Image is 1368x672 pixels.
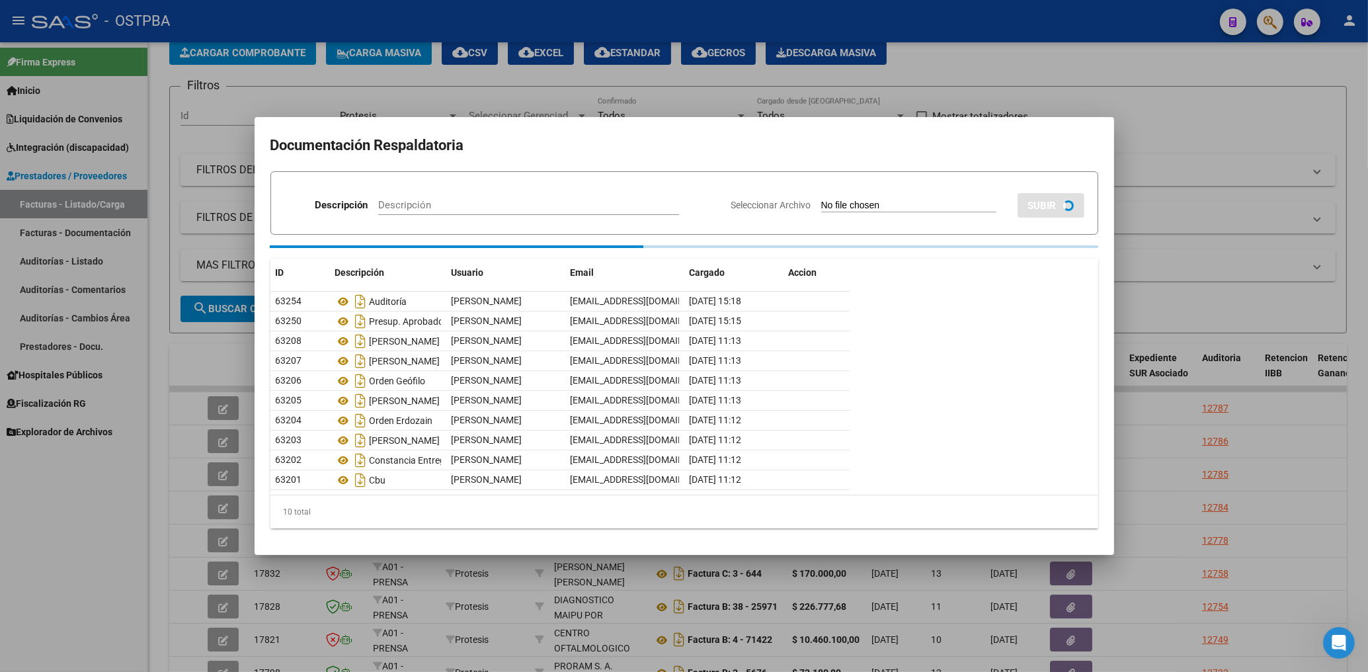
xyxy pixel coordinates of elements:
[352,370,370,392] i: Descargar documento
[335,430,441,451] div: [PERSON_NAME]
[335,410,441,431] div: Orden Erdozain
[335,351,441,372] div: [PERSON_NAME]
[452,375,522,386] span: [PERSON_NAME]
[276,395,302,405] span: 63205
[446,259,565,287] datatable-header-cell: Usuario
[571,375,717,386] span: [EMAIL_ADDRESS][DOMAIN_NAME]
[270,133,1098,158] h2: Documentación Respaldatoria
[571,415,717,425] span: [EMAIL_ADDRESS][DOMAIN_NAME]
[571,267,594,278] span: Email
[784,259,850,287] datatable-header-cell: Accion
[352,450,370,471] i: Descargar documento
[452,315,522,326] span: [PERSON_NAME]
[789,267,817,278] span: Accion
[315,198,368,213] p: Descripción
[571,296,717,306] span: [EMAIL_ADDRESS][DOMAIN_NAME]
[335,450,441,471] div: Constancia Entregas
[352,291,370,312] i: Descargar documento
[276,375,302,386] span: 63206
[690,335,742,346] span: [DATE] 11:13
[452,267,484,278] span: Usuario
[276,435,302,445] span: 63203
[452,296,522,306] span: [PERSON_NAME]
[352,470,370,491] i: Descargar documento
[571,435,717,445] span: [EMAIL_ADDRESS][DOMAIN_NAME]
[335,291,441,312] div: Auditoría
[690,415,742,425] span: [DATE] 11:12
[1028,200,1057,212] span: SUBIR
[276,315,302,326] span: 63250
[690,355,742,366] span: [DATE] 11:13
[1018,193,1084,218] button: SUBIR
[276,267,284,278] span: ID
[270,259,330,287] datatable-header-cell: ID
[571,355,717,366] span: [EMAIL_ADDRESS][DOMAIN_NAME]
[276,474,302,485] span: 63201
[571,474,717,485] span: [EMAIL_ADDRESS][DOMAIN_NAME]
[684,259,784,287] datatable-header-cell: Cargado
[571,315,717,326] span: [EMAIL_ADDRESS][DOMAIN_NAME]
[330,259,446,287] datatable-header-cell: Descripción
[276,415,302,425] span: 63204
[335,311,441,332] div: Presup. Aprobado
[276,335,302,346] span: 63208
[690,395,742,405] span: [DATE] 11:13
[452,335,522,346] span: [PERSON_NAME]
[690,267,725,278] span: Cargado
[571,335,717,346] span: [EMAIL_ADDRESS][DOMAIN_NAME]
[352,410,370,431] i: Descargar documento
[335,390,441,411] div: [PERSON_NAME]
[731,200,811,210] span: Seleccionar Archivo
[276,296,302,306] span: 63254
[452,355,522,366] span: [PERSON_NAME]
[352,311,370,332] i: Descargar documento
[452,454,522,465] span: [PERSON_NAME]
[690,435,742,445] span: [DATE] 11:12
[352,430,370,451] i: Descargar documento
[452,395,522,405] span: [PERSON_NAME]
[335,267,385,278] span: Descripción
[452,474,522,485] span: [PERSON_NAME]
[335,470,441,491] div: Cbu
[276,454,302,465] span: 63202
[352,390,370,411] i: Descargar documento
[352,351,370,372] i: Descargar documento
[690,375,742,386] span: [DATE] 11:13
[335,331,441,352] div: [PERSON_NAME]
[352,331,370,352] i: Descargar documento
[452,435,522,445] span: [PERSON_NAME]
[1323,627,1355,659] iframe: Intercom live chat
[571,395,717,405] span: [EMAIL_ADDRESS][DOMAIN_NAME]
[690,296,742,306] span: [DATE] 15:18
[335,370,441,392] div: Orden Geófilo
[452,415,522,425] span: [PERSON_NAME]
[690,474,742,485] span: [DATE] 11:12
[690,315,742,326] span: [DATE] 15:15
[565,259,684,287] datatable-header-cell: Email
[571,454,717,465] span: [EMAIL_ADDRESS][DOMAIN_NAME]
[270,495,1098,528] div: 10 total
[690,454,742,465] span: [DATE] 11:12
[276,355,302,366] span: 63207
